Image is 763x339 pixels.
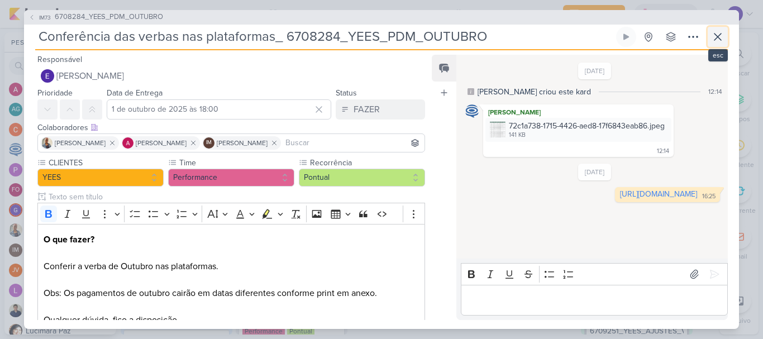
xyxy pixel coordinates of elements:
[708,49,728,61] div: esc
[37,169,164,187] button: YEES
[37,203,425,225] div: Editor toolbar
[122,137,133,149] img: Alessandra Gomes
[309,157,425,169] label: Recorrência
[37,55,82,64] label: Responsável
[217,138,268,148] span: [PERSON_NAME]
[702,192,716,201] div: 16:25
[37,88,73,98] label: Prioridade
[299,169,425,187] button: Pontual
[509,131,665,140] div: 141 KB
[44,233,419,327] p: Conferir a verba de Outubro nas plataformas. Obs: Os pagamentos de outubro cairão em datas difere...
[37,66,425,86] button: [PERSON_NAME]
[56,69,124,83] span: [PERSON_NAME]
[622,32,631,41] div: Ligar relógio
[107,99,331,120] input: Select a date
[47,157,164,169] label: CLIENTES
[35,27,614,47] input: Kard Sem Título
[283,136,422,150] input: Buscar
[107,88,163,98] label: Data de Entrega
[136,138,187,148] span: [PERSON_NAME]
[336,88,357,98] label: Status
[478,86,591,98] div: [PERSON_NAME] criou este kard
[41,69,54,83] img: Eduardo Quaresma
[509,120,665,132] div: 72c1a738-1715-4426-aed8-17f6843eab86.jpeg
[206,140,212,146] p: IM
[336,99,425,120] button: FAZER
[37,224,425,335] div: Editor editing area: main
[461,263,728,285] div: Editor toolbar
[657,147,669,156] div: 12:14
[461,285,728,316] div: Editor editing area: main
[203,137,214,149] div: Isabella Machado Guimarães
[168,169,294,187] button: Performance
[354,103,380,116] div: FAZER
[485,107,671,118] div: [PERSON_NAME]
[708,87,722,97] div: 12:14
[620,189,697,199] a: [URL][DOMAIN_NAME]
[41,137,53,149] img: Iara Santos
[44,234,94,245] strong: O que fazer?
[55,138,106,148] span: [PERSON_NAME]
[485,118,671,142] div: 72c1a738-1715-4426-aed8-17f6843eab86.jpeg
[490,122,506,137] img: LfApFAWjHBM5d9nwpvXwgS6sDQY2MIq1qKX7Ejn1.jpg
[178,157,294,169] label: Time
[37,122,425,133] div: Colaboradores
[46,191,425,203] input: Texto sem título
[465,104,479,118] img: Caroline Traven De Andrade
